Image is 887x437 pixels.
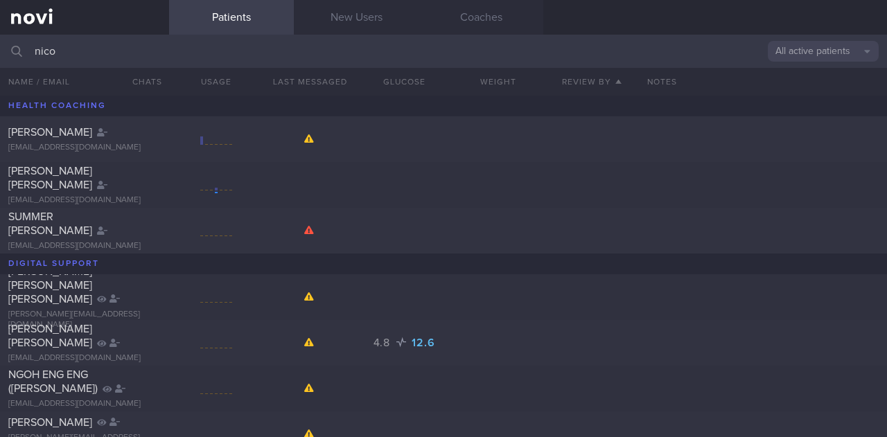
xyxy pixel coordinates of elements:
div: Usage [169,68,263,96]
button: Last Messaged [263,68,357,96]
span: [PERSON_NAME] [PERSON_NAME] [8,323,92,348]
span: [PERSON_NAME] [PERSON_NAME] [PERSON_NAME] [8,266,92,305]
button: Glucose [357,68,450,96]
span: [PERSON_NAME] [8,417,92,428]
button: Weight [451,68,545,96]
span: 12.6 [412,337,434,348]
div: [EMAIL_ADDRESS][DOMAIN_NAME] [8,143,161,153]
span: NGOH ENG ENG ([PERSON_NAME]) [8,369,98,394]
button: Review By [545,68,638,96]
div: [EMAIL_ADDRESS][DOMAIN_NAME] [8,195,161,206]
button: All active patients [768,41,879,62]
span: [PERSON_NAME] [PERSON_NAME] [8,166,92,190]
button: Chats [114,68,169,96]
div: [EMAIL_ADDRESS][DOMAIN_NAME] [8,241,161,251]
div: Notes [639,68,887,96]
div: [PERSON_NAME][EMAIL_ADDRESS][DOMAIN_NAME] [8,310,161,330]
div: [EMAIL_ADDRESS][DOMAIN_NAME] [8,353,161,364]
span: 4.8 [374,337,394,348]
span: [PERSON_NAME] [8,127,92,138]
span: SUMMER [PERSON_NAME] [8,211,92,236]
div: [EMAIL_ADDRESS][DOMAIN_NAME] [8,399,161,409]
